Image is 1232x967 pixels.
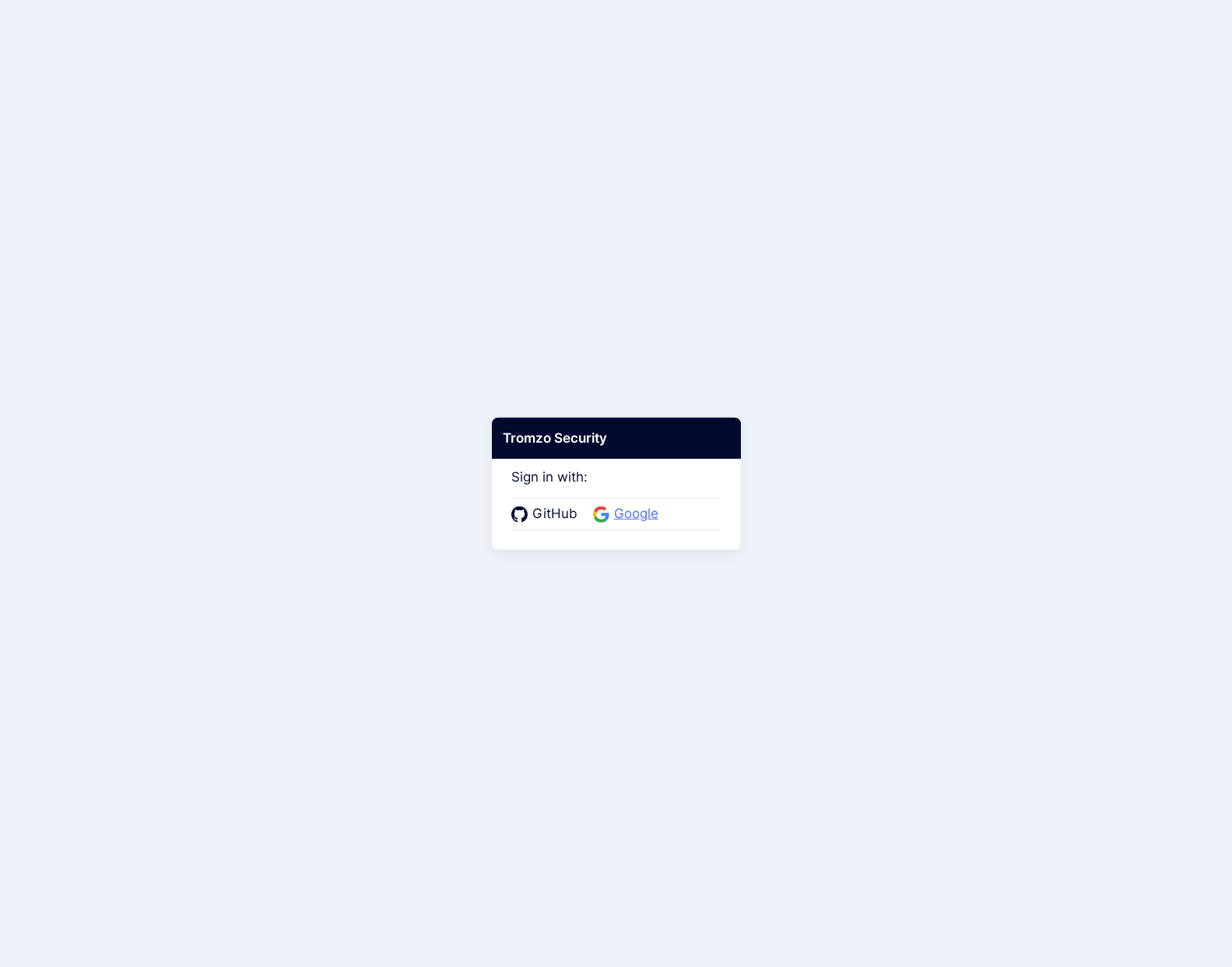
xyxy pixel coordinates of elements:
[511,447,721,530] div: Sign in with:
[609,504,663,524] span: Google
[593,504,663,524] a: Google
[492,417,741,459] div: Tromzo Security
[511,504,582,524] a: GitHub
[528,504,582,524] span: GitHub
